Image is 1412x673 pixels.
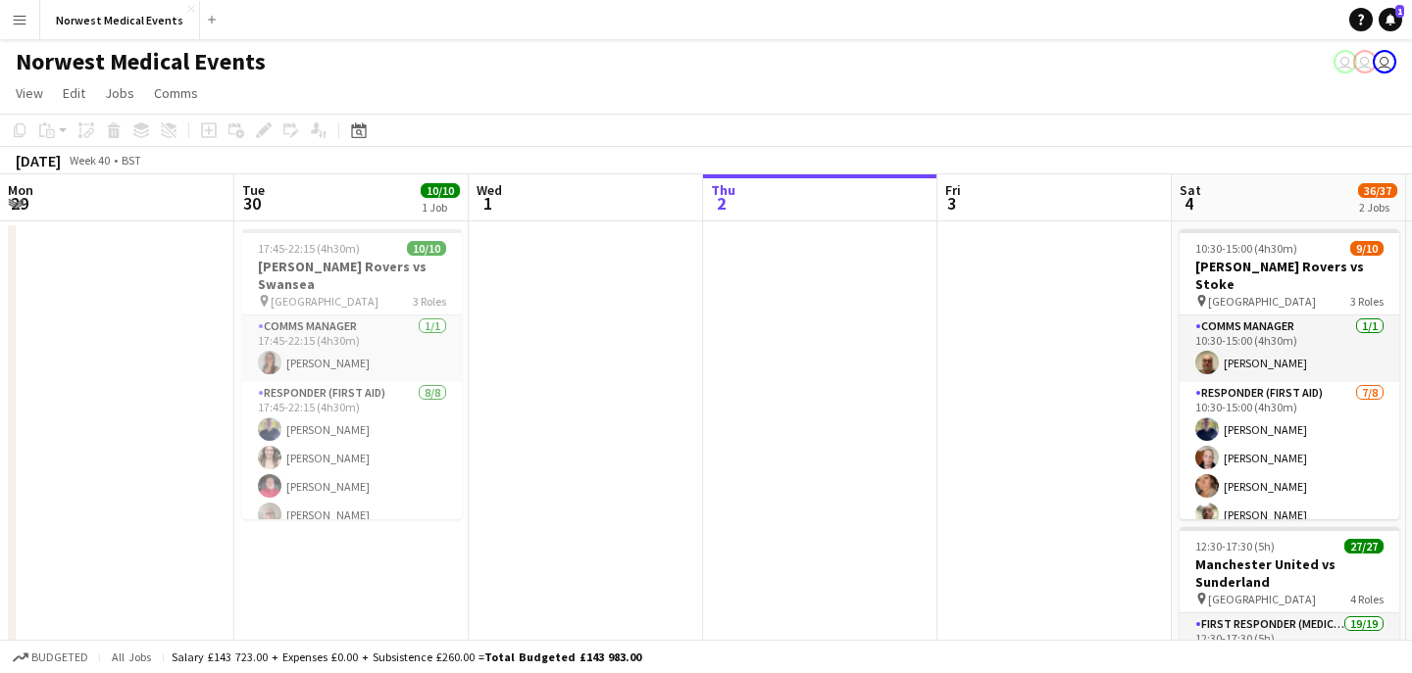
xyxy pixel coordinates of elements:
[1379,8,1402,31] a: 1
[8,80,51,106] a: View
[242,382,462,648] app-card-role: Responder (First Aid)8/817:45-22:15 (4h30m)[PERSON_NAME][PERSON_NAME][PERSON_NAME][PERSON_NAME]
[271,294,378,309] span: [GEOGRAPHIC_DATA]
[63,84,85,102] span: Edit
[16,151,61,170] div: [DATE]
[1208,592,1316,606] span: [GEOGRAPHIC_DATA]
[242,181,265,199] span: Tue
[477,181,502,199] span: Wed
[242,315,462,382] app-card-role: Comms Manager1/117:45-22:15 (4h30m)[PERSON_NAME]
[407,241,446,256] span: 10/10
[242,229,462,519] app-job-card: 17:45-22:15 (4h30m)10/10[PERSON_NAME] Rovers vs Swansea [GEOGRAPHIC_DATA]3 RolesComms Manager1/11...
[97,80,142,106] a: Jobs
[10,647,91,668] button: Budgeted
[711,181,735,199] span: Thu
[1195,241,1297,256] span: 10:30-15:00 (4h30m)
[708,192,735,215] span: 2
[1177,192,1201,215] span: 4
[154,84,198,102] span: Comms
[1180,315,1399,382] app-card-role: Comms Manager1/110:30-15:00 (4h30m)[PERSON_NAME]
[146,80,206,106] a: Comms
[1359,200,1396,215] div: 2 Jobs
[105,84,134,102] span: Jobs
[5,192,33,215] span: 29
[55,80,93,106] a: Edit
[1350,241,1384,256] span: 9/10
[413,294,446,309] span: 3 Roles
[474,192,502,215] span: 1
[484,649,641,664] span: Total Budgeted £143 983.00
[1180,181,1201,199] span: Sat
[16,47,266,76] h1: Norwest Medical Events
[1395,5,1404,18] span: 1
[258,241,360,256] span: 17:45-22:15 (4h30m)
[8,181,33,199] span: Mon
[1344,539,1384,553] span: 27/27
[1350,294,1384,309] span: 3 Roles
[1180,555,1399,591] h3: Manchester United vs Sunderland
[422,200,459,215] div: 1 Job
[242,258,462,293] h3: [PERSON_NAME] Rovers vs Swansea
[108,649,155,664] span: All jobs
[1350,592,1384,606] span: 4 Roles
[16,84,43,102] span: View
[40,1,200,39] button: Norwest Medical Events
[1195,539,1275,553] span: 12:30-17:30 (5h)
[1373,50,1396,73] app-user-avatar: Rory Murphy
[1208,294,1316,309] span: [GEOGRAPHIC_DATA]
[1358,183,1397,198] span: 36/37
[65,153,114,168] span: Week 40
[31,650,88,664] span: Budgeted
[1180,258,1399,293] h3: [PERSON_NAME] Rovers vs Stoke
[1353,50,1377,73] app-user-avatar: Rory Murphy
[945,181,961,199] span: Fri
[122,153,141,168] div: BST
[1334,50,1357,73] app-user-avatar: Rory Murphy
[239,192,265,215] span: 30
[942,192,961,215] span: 3
[421,183,460,198] span: 10/10
[172,649,641,664] div: Salary £143 723.00 + Expenses £0.00 + Subsistence £260.00 =
[1180,229,1399,519] app-job-card: 10:30-15:00 (4h30m)9/10[PERSON_NAME] Rovers vs Stoke [GEOGRAPHIC_DATA]3 RolesComms Manager1/110:3...
[1180,382,1399,648] app-card-role: Responder (First Aid)7/810:30-15:00 (4h30m)[PERSON_NAME][PERSON_NAME][PERSON_NAME][PERSON_NAME]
